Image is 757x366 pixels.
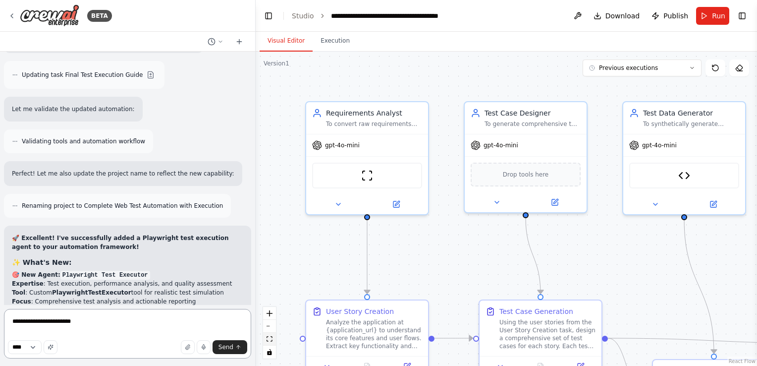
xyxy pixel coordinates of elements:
strong: 🚀 Excellent! I've successfully added a Playwright test execution agent to your automation framework! [12,235,229,250]
div: To synthetically generate realistic test data for all test cases provided by the Test Case Design... [643,120,739,128]
div: Version 1 [264,60,289,67]
strong: Tool [12,289,25,296]
div: Requirements Analyst [326,108,422,118]
span: Drop tools here [503,170,549,180]
button: zoom in [263,307,276,320]
g: Edge from 546d4d42-4603-471a-b1cb-c91841c65365 to 2c697b32-d2a9-4cf3-aff1-76d96c9458d6 [521,217,545,294]
li: : Custom tool for realistic test simulation [12,288,243,297]
g: Edge from a7eb52be-6486-49ae-96ed-78ec51c1ae4c to 974df466-3975-458b-8ad8-7ed0b6dc31fa [679,219,719,353]
li: : Comprehensive test analysis and actionable reporting [12,297,243,306]
div: Using the user stories from the User Story Creation task, design a comprehensive set of test case... [499,318,595,350]
button: Visual Editor [260,31,313,52]
button: Download [590,7,644,25]
span: Run [712,11,725,21]
div: Test Case DesignerTo generate comprehensive test cases, including functional, boundary, and error... [464,101,588,213]
button: Upload files [181,340,195,354]
div: Analyze the application at {application_url} to understand its core features and user flows. Extr... [326,318,422,350]
span: Publish [663,11,688,21]
span: gpt-4o-mini [325,141,360,149]
button: Run [696,7,729,25]
button: Execution [313,31,358,52]
span: Send [218,343,233,351]
code: Playwright Test Executor [60,271,150,280]
strong: PlaywrightTestExecutor [52,289,131,296]
button: Improve this prompt [44,340,57,354]
g: Edge from 0e11eecc-84f3-408f-a7da-ae20b4bfef66 to 2c697b32-d2a9-4cf3-aff1-76d96c9458d6 [434,333,473,343]
span: Validating tools and automation workflow [22,137,145,145]
span: Renaming project to Complete Web Test Automation with Execution [22,202,223,210]
strong: Focus [12,298,31,305]
img: Test Data Generator [678,170,690,182]
div: Test Data Generator [643,108,739,118]
nav: breadcrumb [292,11,442,21]
div: Requirements AnalystTo convert raw requirements into clear, concise, and structured user stories ... [305,101,429,215]
div: BETA [87,10,112,22]
button: toggle interactivity [263,346,276,359]
button: Send [213,340,247,354]
div: React Flow controls [263,307,276,359]
span: Previous executions [599,64,658,72]
span: gpt-4o-mini [484,141,518,149]
li: : Test execution, performance analysis, and quality assessment [12,279,243,288]
span: Download [605,11,640,21]
img: Logo [20,4,79,27]
button: Click to speak your automation idea [197,340,211,354]
button: Publish [648,7,692,25]
a: Studio [292,12,314,20]
div: To generate comprehensive test cases, including functional, boundary, and error-handling scenario... [485,120,581,128]
div: Test Case Designer [485,108,581,118]
div: Test Case Generation [499,306,573,316]
button: Show right sidebar [735,9,749,23]
button: zoom out [263,320,276,333]
button: Hide left sidebar [262,9,275,23]
a: React Flow attribution [729,359,756,364]
g: Edge from 2e554beb-74da-41a4-b749-13150ec112fe to 0e11eecc-84f3-408f-a7da-ae20b4bfef66 [362,219,372,294]
div: User Story Creation [326,306,394,316]
strong: ✨ What's New: [12,258,72,266]
p: Perfect! Let me also update the project name to reflect the new capability: [12,169,234,178]
button: Open in side panel [685,198,741,210]
span: gpt-4o-mini [642,141,677,149]
strong: 🎯 New Agent: [12,271,150,278]
strong: Expertise [12,280,44,287]
button: Open in side panel [527,196,583,208]
img: ScrapeWebsiteTool [361,170,373,182]
button: fit view [263,333,276,346]
button: Switch to previous chat [204,36,227,48]
button: Start a new chat [231,36,247,48]
div: Test Data GeneratorTo synthetically generate realistic test data for all test cases provided by t... [622,101,746,215]
button: Previous executions [583,60,702,76]
div: To convert raw requirements into clear, concise, and structured user stories following industry b... [326,120,422,128]
p: Let me validate the updated automation: [12,105,135,114]
span: Updating task Final Test Execution Guide [22,71,143,79]
button: Open in side panel [368,198,424,210]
